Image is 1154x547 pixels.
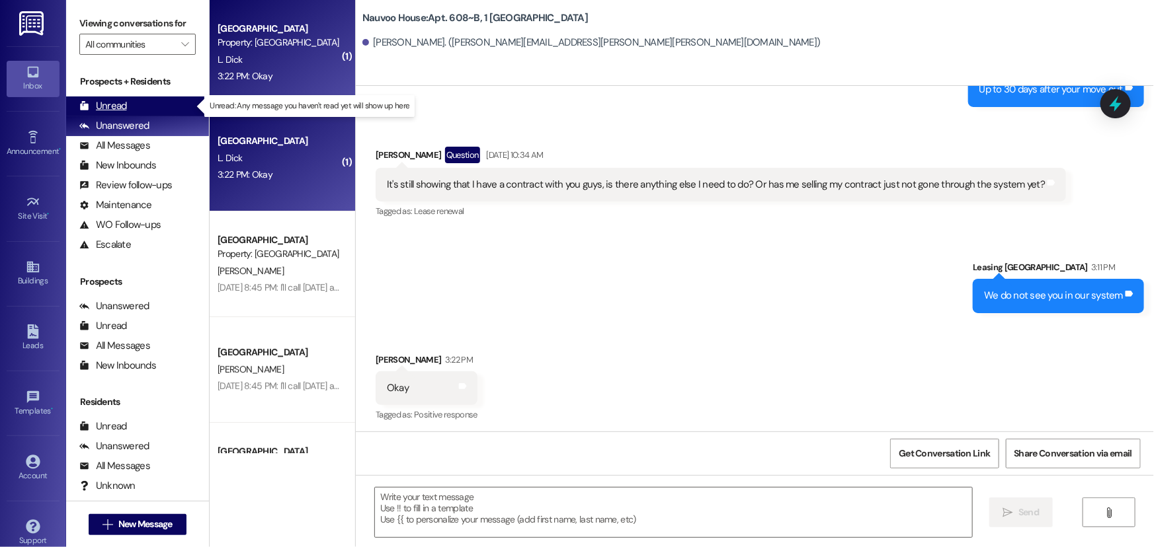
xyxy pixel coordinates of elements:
span: • [59,145,61,154]
a: Buildings [7,256,60,291]
div: Okay [387,381,409,395]
div: [GEOGRAPHIC_DATA] [218,346,340,359]
div: Property: [GEOGRAPHIC_DATA] [218,247,340,261]
div: Unknown [79,479,136,493]
div: All Messages [79,139,150,153]
div: [GEOGRAPHIC_DATA] [218,445,340,458]
div: Unread [79,319,127,333]
span: Send [1018,505,1039,519]
span: • [51,404,53,414]
a: Inbox [7,61,60,96]
div: Unanswered [79,119,149,133]
div: Prospects [66,275,209,289]
div: New Inbounds [79,159,156,172]
i:  [1104,507,1114,518]
div: Unanswered [79,299,149,313]
div: 3:22 PM: Okay [218,168,272,180]
div: Leasing [GEOGRAPHIC_DATA] [973,260,1144,279]
span: • [48,209,50,219]
div: 3:11 PM [1088,260,1115,274]
div: New Inbounds [79,359,156,373]
a: Templates • [7,386,60,421]
div: Unread [79,419,127,433]
a: Site Visit • [7,191,60,227]
span: Share Conversation via email [1014,447,1132,460]
div: [GEOGRAPHIC_DATA] [218,233,340,247]
span: L. Dick [218,54,242,65]
div: Unread [79,99,127,113]
div: Tagged as: [376,201,1066,221]
div: All Messages [79,459,150,473]
div: [GEOGRAPHIC_DATA] [218,134,340,148]
input: All communities [85,34,175,55]
div: [DATE] 10:34 AM [483,148,544,162]
div: [DATE] 8:45 PM: I'll call [DATE] as well about this [218,380,395,392]
a: Account [7,451,60,486]
span: Lease renewal [414,205,464,217]
a: Leads [7,320,60,356]
span: [PERSON_NAME] [218,363,284,375]
span: L. Dick [218,152,242,164]
div: [PERSON_NAME]. ([PERSON_NAME][EMAIL_ADDRESS][PERSON_NAME][PERSON_NAME][DOMAIN_NAME]) [362,36,820,50]
button: Share Conversation via email [1006,439,1141,468]
div: All Messages [79,339,150,353]
div: WO Follow-ups [79,218,161,232]
div: Maintenance [79,198,152,212]
div: Prospects + Residents [66,75,209,89]
span: [PERSON_NAME] [218,265,284,277]
i:  [103,519,112,530]
p: Unread: Any message you haven't read yet will show up here [210,100,409,112]
img: ResiDesk Logo [19,11,46,36]
div: [PERSON_NAME] [376,353,477,371]
button: Send [989,497,1053,527]
div: Question [445,147,480,163]
button: Get Conversation Link [890,439,999,468]
b: Nauvoo House: Apt. 608~B, 1 [GEOGRAPHIC_DATA] [362,11,588,25]
i:  [1003,507,1013,518]
div: Tagged as: [376,405,477,424]
button: New Message [89,514,186,535]
div: Escalate [79,238,131,252]
div: [DATE] 8:45 PM: I'll call [DATE] as well about this [218,281,395,293]
div: Review follow-ups [79,178,172,192]
label: Viewing conversations for [79,13,196,34]
div: It's still showing that I have a contract with you guys, is there anything else I need to do? Or ... [387,178,1045,192]
div: 3:22 PM [442,353,473,367]
span: New Message [118,517,173,531]
i:  [181,39,188,50]
div: [GEOGRAPHIC_DATA] [218,22,340,36]
div: 3:22 PM: Okay [218,70,272,82]
div: [PERSON_NAME] [376,147,1066,168]
span: Positive response [414,409,477,420]
div: Up to 30 days after your move out [979,83,1123,96]
div: Unanswered [79,439,149,453]
div: We do not see you in our system [984,289,1123,303]
span: Get Conversation Link [899,447,990,460]
div: Property: [GEOGRAPHIC_DATA] [218,36,340,50]
div: Residents [66,395,209,409]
